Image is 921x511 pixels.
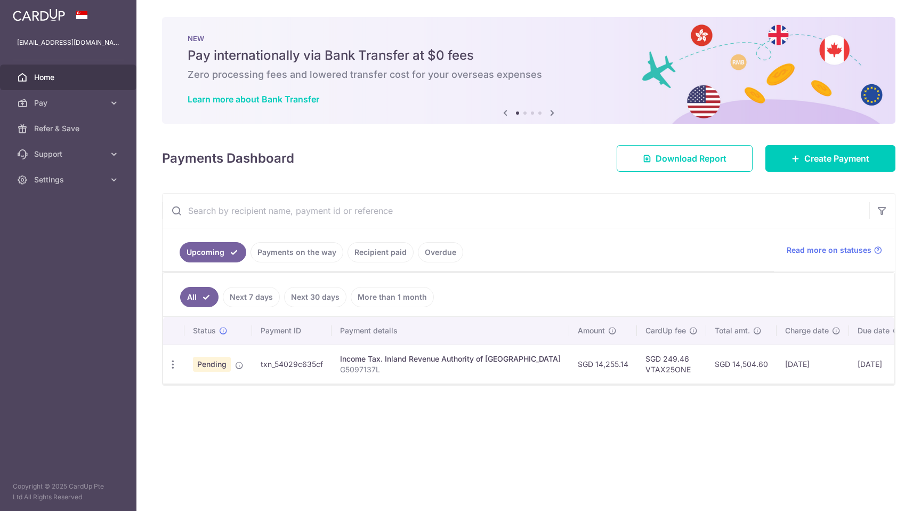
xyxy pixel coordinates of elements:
span: Pending [193,357,231,372]
td: SGD 249.46 VTAX25ONE [637,345,706,384]
h4: Payments Dashboard [162,149,294,168]
p: [EMAIL_ADDRESS][DOMAIN_NAME] [17,37,119,48]
span: Settings [34,174,104,185]
a: Next 7 days [223,287,280,307]
a: More than 1 month [351,287,434,307]
img: Bank transfer banner [162,17,895,124]
a: Payments on the way [251,242,343,262]
span: Create Payment [804,152,869,165]
a: Overdue [418,242,463,262]
a: Recipient paid [348,242,414,262]
span: Refer & Save [34,123,104,134]
a: Learn more about Bank Transfer [188,94,319,105]
span: Read more on statuses [787,245,871,255]
td: txn_54029c635cf [252,345,332,384]
span: Amount [578,325,605,336]
span: Pay [34,98,104,108]
a: Download Report [617,145,753,172]
span: Download Report [656,152,726,165]
a: Create Payment [765,145,895,172]
p: NEW [188,34,870,43]
td: [DATE] [777,345,849,384]
a: Read more on statuses [787,245,882,255]
div: Income Tax. Inland Revenue Authority of [GEOGRAPHIC_DATA] [340,354,561,364]
span: CardUp fee [645,325,686,336]
th: Payment details [332,317,569,345]
h6: Zero processing fees and lowered transfer cost for your overseas expenses [188,68,870,81]
td: [DATE] [849,345,910,384]
a: All [180,287,219,307]
span: Due date [858,325,890,336]
span: Home [34,72,104,83]
span: Charge date [785,325,829,336]
td: SGD 14,504.60 [706,345,777,384]
img: CardUp [13,9,65,21]
th: Payment ID [252,317,332,345]
h5: Pay internationally via Bank Transfer at $0 fees [188,47,870,64]
span: Status [193,325,216,336]
td: SGD 14,255.14 [569,345,637,384]
input: Search by recipient name, payment id or reference [163,194,869,228]
p: G5097137L [340,364,561,375]
a: Next 30 days [284,287,346,307]
span: Support [34,149,104,159]
a: Upcoming [180,242,246,262]
span: Total amt. [715,325,750,336]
